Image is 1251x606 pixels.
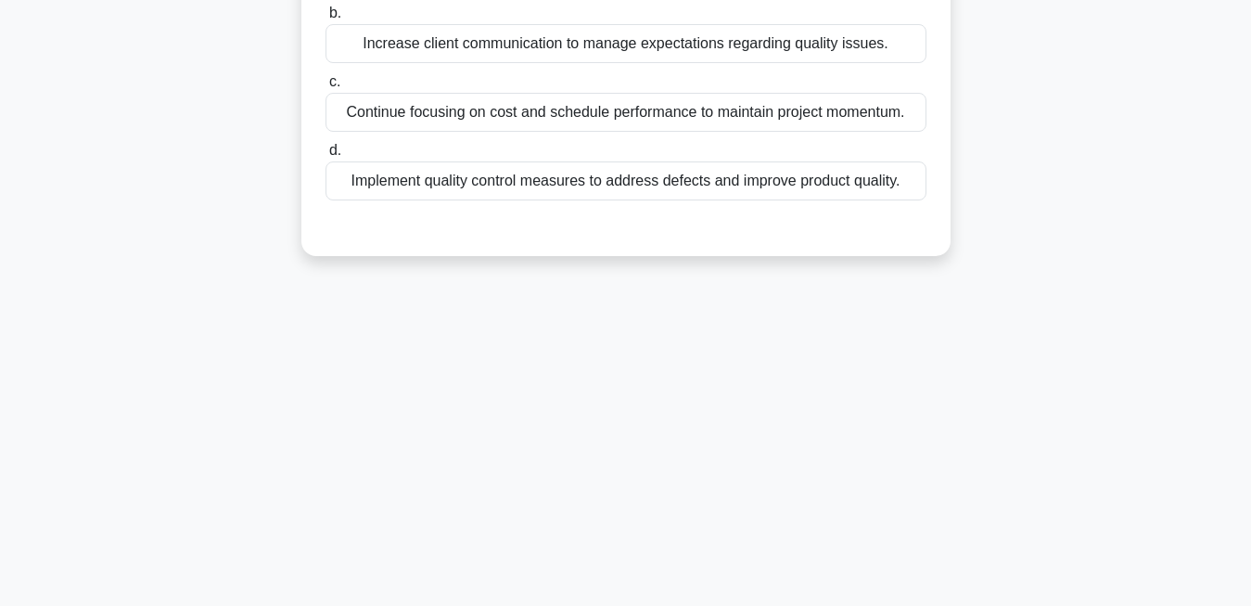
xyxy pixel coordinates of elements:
span: b. [329,5,341,20]
div: Increase client communication to manage expectations regarding quality issues. [326,24,926,63]
div: Implement quality control measures to address defects and improve product quality. [326,161,926,200]
span: c. [329,73,340,89]
span: d. [329,142,341,158]
div: Continue focusing on cost and schedule performance to maintain project momentum. [326,93,926,132]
